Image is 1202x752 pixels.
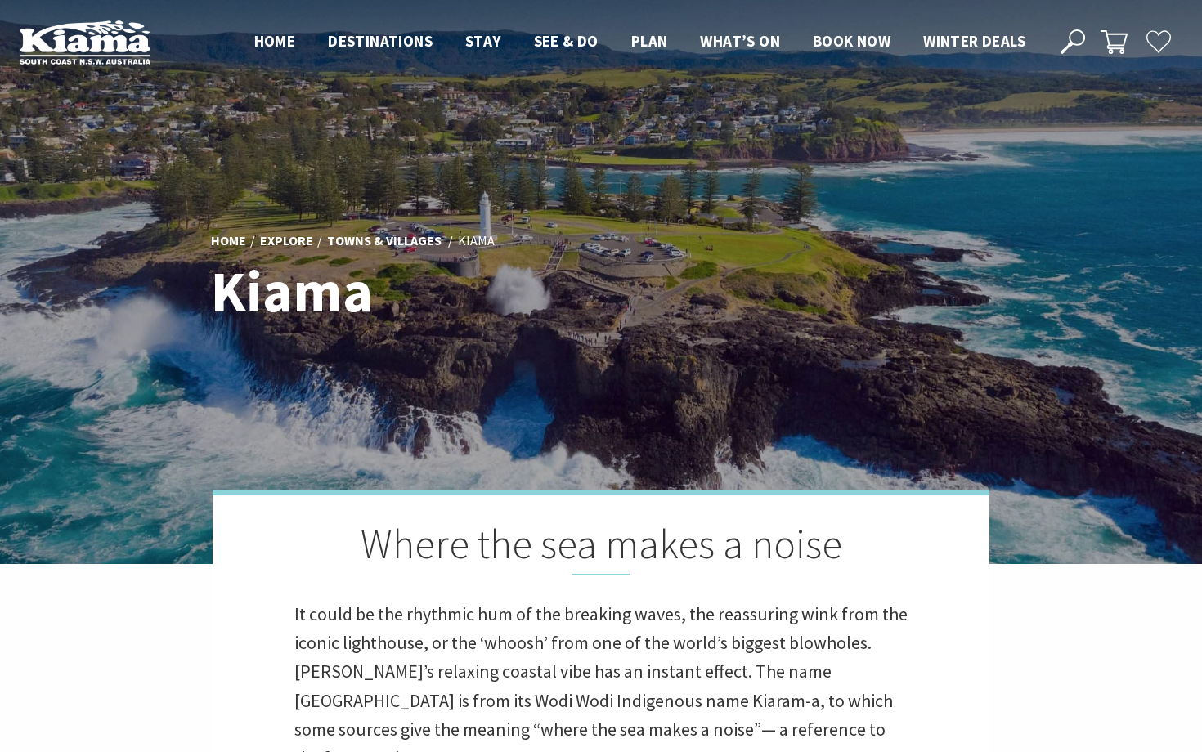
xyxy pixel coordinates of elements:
[923,31,1025,51] span: Winter Deals
[631,31,668,51] span: Plan
[534,31,599,51] span: See & Do
[700,31,780,51] span: What’s On
[20,20,150,65] img: Kiama Logo
[238,29,1042,56] nav: Main Menu
[327,232,442,250] a: Towns & Villages
[211,260,673,323] h1: Kiama
[328,31,433,51] span: Destinations
[260,232,313,250] a: Explore
[458,231,495,252] li: Kiama
[254,31,296,51] span: Home
[465,31,501,51] span: Stay
[813,31,890,51] span: Book now
[294,520,908,575] h2: Where the sea makes a noise
[211,232,246,250] a: Home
